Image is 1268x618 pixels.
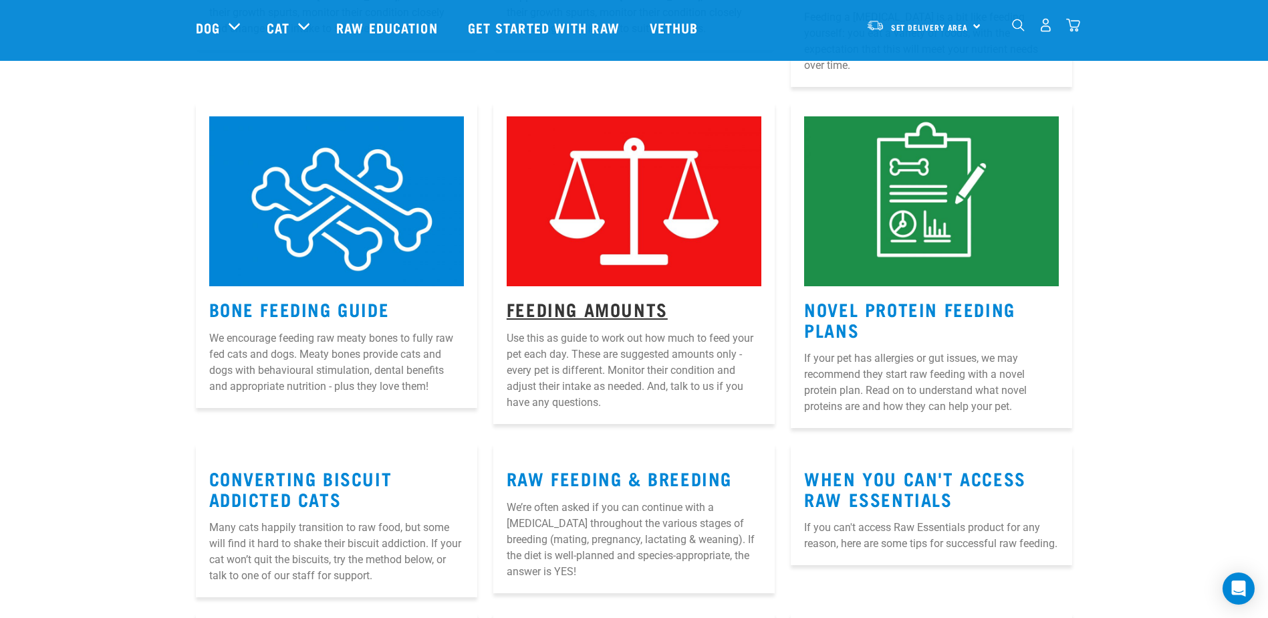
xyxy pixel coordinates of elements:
a: When You Can't Access Raw Essentials [804,473,1026,504]
p: If you can't access Raw Essentials product for any reason, here are some tips for successful raw ... [804,520,1059,552]
a: Cat [267,17,289,37]
p: Use this as guide to work out how much to feed your pet each day. These are suggested amounts onl... [507,330,761,411]
img: Instagram_Core-Brand_Wildly-Good-Nutrition-3.jpg [507,116,761,286]
img: 6.jpg [209,116,464,286]
img: van-moving.png [866,19,884,31]
a: Feeding Amounts [507,304,668,314]
p: Many cats happily transition to raw food, but some will find it hard to shake their biscuit addic... [209,520,464,584]
a: Novel Protein Feeding Plans [804,304,1015,334]
a: Raw Education [323,1,454,54]
p: We’re often asked if you can continue with a [MEDICAL_DATA] throughout the various stages of bree... [507,500,761,580]
a: Raw Feeding & Breeding [507,473,732,483]
img: Instagram_Core-Brand_Wildly-Good-Nutrition-12.jpg [804,116,1059,286]
img: home-icon-1@2x.png [1012,19,1025,32]
img: user.png [1039,19,1053,33]
p: If your pet has allergies or gut issues, we may recommend they start raw feeding with a novel pro... [804,350,1059,415]
a: Bone Feeding Guide [209,304,390,314]
a: Get started with Raw [455,1,636,54]
img: home-icon@2x.png [1066,19,1080,33]
a: Converting Biscuit Addicted Cats [209,473,392,504]
a: Dog [196,17,220,37]
div: Open Intercom Messenger [1223,573,1255,605]
span: Set Delivery Area [891,25,969,29]
p: We encourage feeding raw meaty bones to fully raw fed cats and dogs. Meaty bones provide cats and... [209,330,464,395]
a: Vethub [636,1,715,54]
